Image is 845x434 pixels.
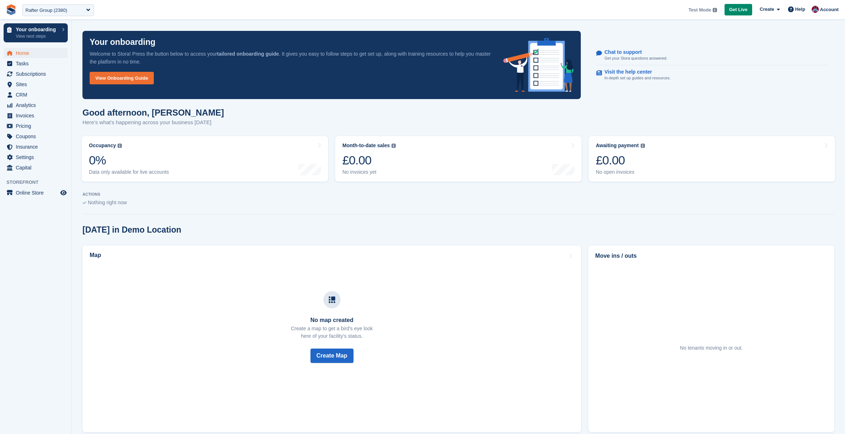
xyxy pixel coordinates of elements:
[89,153,169,168] div: 0%
[90,50,492,66] p: Welcome to Stora! Press the button below to access your . It gives you easy to follow steps to ge...
[713,8,717,12] img: icon-info-grey-7440780725fd019a000dd9b08b2336e03edf1995a4989e88bcd33f0948082b44.svg
[680,344,743,352] div: No tenants moving in or out.
[16,79,59,89] span: Sites
[604,69,665,75] p: Visit the help center
[16,27,58,32] p: Your onboarding
[795,6,805,13] span: Help
[310,349,353,363] button: Create Map
[291,325,372,340] p: Create a map to get a bird's eye look here of your facility's status.
[503,38,574,92] img: onboarding-info-6c161a55d2c0e0a8cae90662b2fe09162a5109e8cc188191df67fb4f79e88e88.svg
[604,49,661,55] p: Chat to support
[16,131,59,141] span: Coupons
[4,131,68,141] a: menu
[596,46,827,65] a: Chat to support Get your Stora questions answered.
[595,252,827,260] h2: Move ins / outs
[4,142,68,152] a: menu
[335,136,581,182] a: Month-to-date sales £0.00 No invoices yet
[82,118,224,127] p: Here's what's happening across your business [DATE]
[4,59,68,69] a: menu
[604,55,667,61] p: Get your Stora questions answered.
[589,136,835,182] a: Awaiting payment £0.00 No open invoices
[82,192,834,197] p: ACTIONS
[4,163,68,173] a: menu
[342,169,396,175] div: No invoices yet
[88,200,127,205] span: Nothing right now
[342,143,390,149] div: Month-to-date sales
[16,152,59,162] span: Settings
[90,252,101,258] h2: Map
[688,6,711,14] span: Test Mode
[16,69,59,79] span: Subscriptions
[725,4,752,16] a: Get Live
[16,90,59,100] span: CRM
[4,152,68,162] a: menu
[90,72,154,84] a: View Onboarding Guide
[329,297,335,303] img: map-icn-33ee37083ee616e46c38cad1a60f524a97daa1e2b2c8c0bc3eb3415660979fc1.svg
[16,163,59,173] span: Capital
[604,75,671,81] p: In-depth set up guides and resources.
[16,33,58,39] p: View next steps
[342,153,396,168] div: £0.00
[391,144,396,148] img: icon-info-grey-7440780725fd019a000dd9b08b2336e03edf1995a4989e88bcd33f0948082b44.svg
[820,6,839,13] span: Account
[16,59,59,69] span: Tasks
[16,121,59,131] span: Pricing
[760,6,774,13] span: Create
[291,317,372,323] h3: No map created
[82,136,328,182] a: Occupancy 0% Data only available for live accounts
[641,144,645,148] img: icon-info-grey-7440780725fd019a000dd9b08b2336e03edf1995a4989e88bcd33f0948082b44.svg
[4,23,68,42] a: Your onboarding View next steps
[90,38,156,46] p: Your onboarding
[59,188,68,197] a: Preview store
[16,111,59,121] span: Invoices
[4,90,68,100] a: menu
[89,169,169,175] div: Data only available for live accounts
[596,153,645,168] div: £0.00
[217,51,279,57] strong: tailored onboarding guide
[812,6,819,13] img: David Hughes
[4,79,68,89] a: menu
[4,121,68,131] a: menu
[82,246,581,432] a: Map No map created Create a map to get a bird's eye lookhere of your facility's status. Create Map
[4,188,68,198] a: menu
[6,179,71,186] span: Storefront
[89,143,116,149] div: Occupancy
[4,48,68,58] a: menu
[729,6,747,13] span: Get Live
[4,111,68,121] a: menu
[596,65,827,85] a: Visit the help center In-depth set up guides and resources.
[596,169,645,175] div: No open invoices
[596,143,639,149] div: Awaiting payment
[6,4,16,15] img: stora-icon-8386f47178a22dfd0bd8f6a31ec36ba5ce8667c1dd55bd0f319d3a0aa187defe.svg
[25,7,67,14] div: Rafter Group (2380)
[118,144,122,148] img: icon-info-grey-7440780725fd019a000dd9b08b2336e03edf1995a4989e88bcd33f0948082b44.svg
[82,201,86,204] img: blank_slate_check_icon-ba018cac091ee9be17c0a81a6c232d5eb81de652e7a59be601be346b1b6ddf79.svg
[16,188,59,198] span: Online Store
[4,69,68,79] a: menu
[16,100,59,110] span: Analytics
[82,225,181,235] h2: [DATE] in Demo Location
[4,100,68,110] a: menu
[16,142,59,152] span: Insurance
[82,108,224,117] h1: Good afternoon, [PERSON_NAME]
[16,48,59,58] span: Home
